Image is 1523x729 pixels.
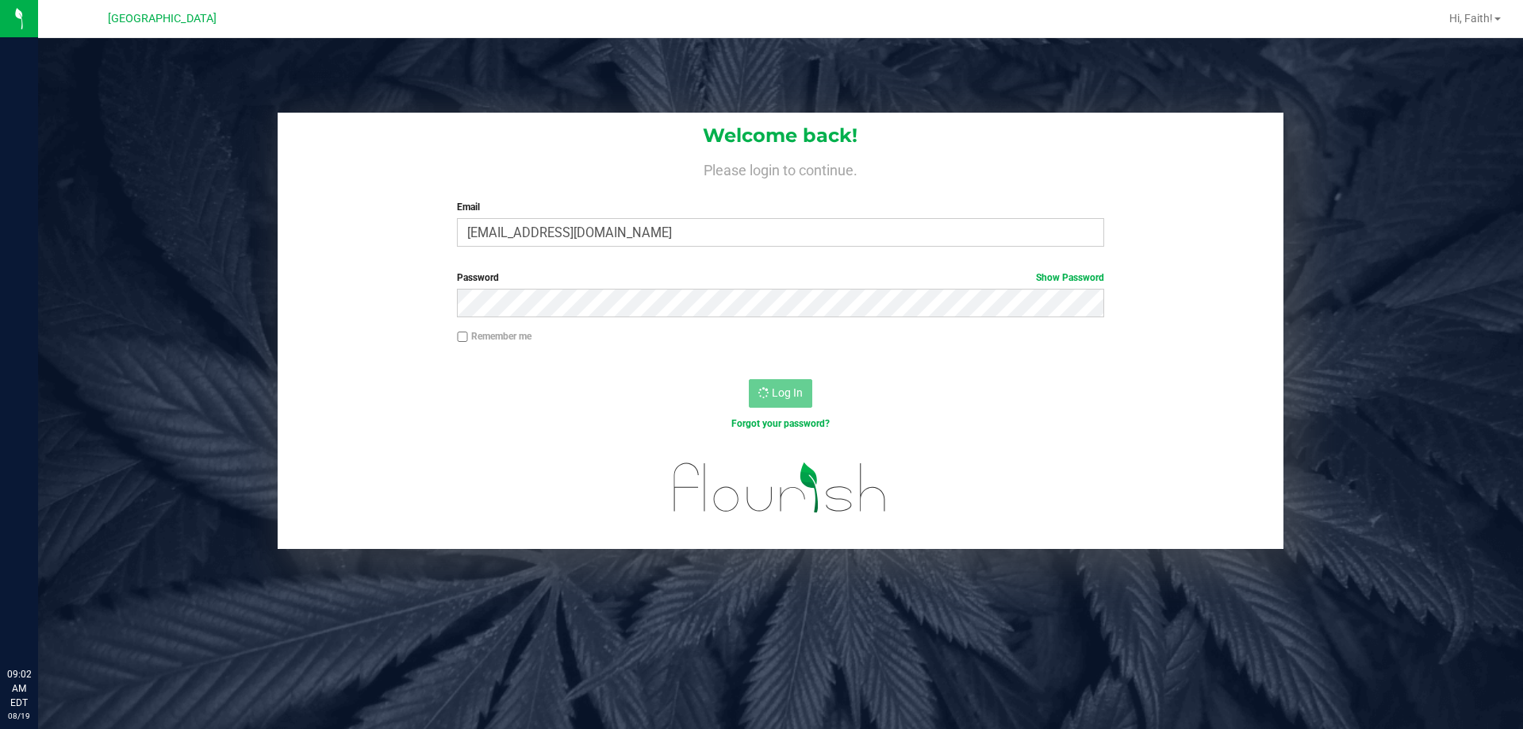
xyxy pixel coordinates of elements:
[749,379,812,408] button: Log In
[731,418,830,429] a: Forgot your password?
[772,386,803,399] span: Log In
[1036,272,1104,283] a: Show Password
[457,200,1103,214] label: Email
[1449,12,1493,25] span: Hi, Faith!
[654,447,906,528] img: flourish_logo.svg
[278,159,1283,178] h4: Please login to continue.
[7,710,31,722] p: 08/19
[7,667,31,710] p: 09:02 AM EDT
[457,272,499,283] span: Password
[108,12,217,25] span: [GEOGRAPHIC_DATA]
[457,332,468,343] input: Remember me
[457,329,531,343] label: Remember me
[278,125,1283,146] h1: Welcome back!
